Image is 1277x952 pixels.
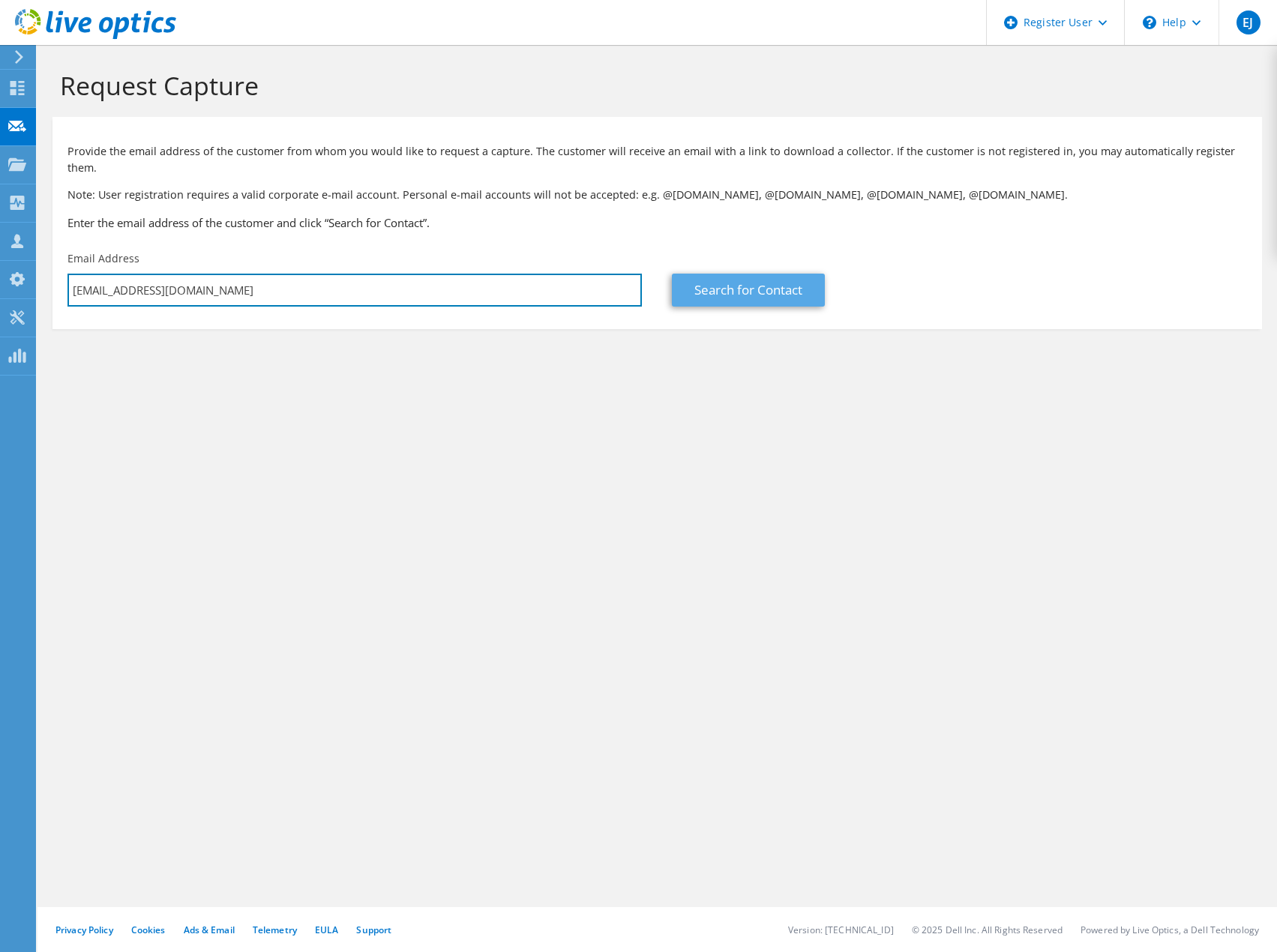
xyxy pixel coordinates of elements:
h1: Request Capture [60,70,1247,101]
a: Ads & Email [184,924,235,936]
li: Powered by Live Optics, a Dell Technology [1081,924,1259,936]
li: © 2025 Dell Inc. All Rights Reserved [912,924,1063,936]
span: EJ [1237,10,1261,34]
a: EULA [315,924,338,936]
svg: \n [1143,16,1156,29]
a: Support [356,924,391,936]
a: Telemetry [253,924,297,936]
h3: Enter the email address of the customer and click “Search for Contact”. [67,214,1247,231]
a: Privacy Policy [55,924,113,936]
label: Email Address [67,251,139,266]
a: Cookies [131,924,166,936]
p: Provide the email address of the customer from whom you would like to request a capture. The cust... [67,143,1247,176]
p: Note: User registration requires a valid corporate e-mail account. Personal e-mail accounts will ... [67,187,1247,203]
li: Version: [TECHNICAL_ID] [788,924,894,936]
a: Search for Contact [672,274,825,307]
